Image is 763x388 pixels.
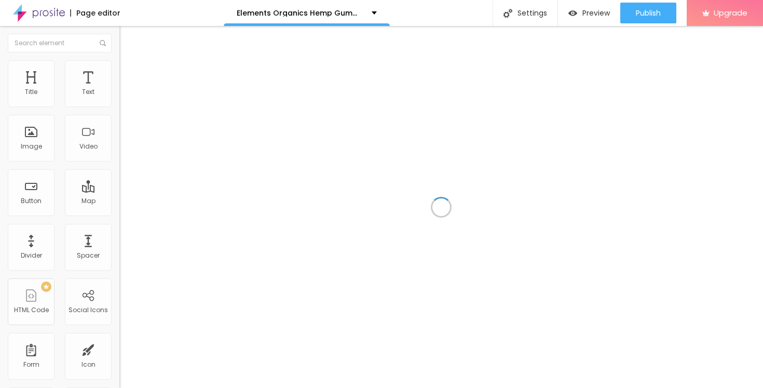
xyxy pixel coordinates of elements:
div: Image [21,143,42,150]
div: HTML Code [14,306,49,314]
div: Form [23,361,39,368]
div: Map [81,197,96,205]
p: Elements Organics Hemp Gummies™ [GEOGRAPHIC_DATA]: Natural Stress Relief & Sleep Support with CBD [237,9,364,17]
div: Spacer [77,252,100,259]
img: Icone [503,9,512,18]
div: Title [25,88,37,96]
span: Preview [582,9,610,17]
div: Divider [21,252,42,259]
div: Video [79,143,98,150]
img: view-1.svg [568,9,577,18]
button: Publish [620,3,676,23]
span: Upgrade [714,8,747,17]
input: Search element [8,34,112,52]
div: Page editor [70,9,120,17]
div: Social Icons [69,306,108,314]
img: Icone [100,40,106,46]
button: Preview [558,3,620,23]
div: Text [82,88,94,96]
span: Publish [636,9,661,17]
div: Icon [81,361,96,368]
div: Button [21,197,42,205]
